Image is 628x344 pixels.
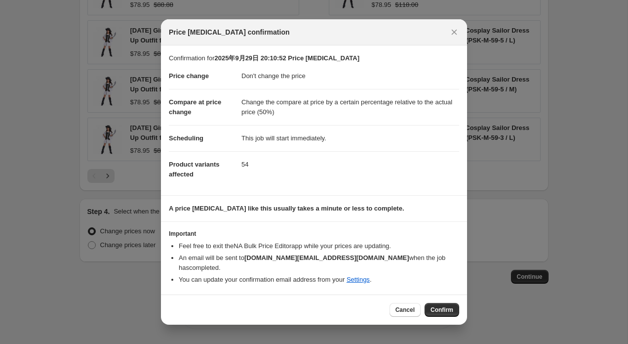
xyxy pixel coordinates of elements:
dd: Change the compare at price by a certain percentage relative to the actual price (50%) [241,89,459,125]
dd: 54 [241,151,459,177]
button: Cancel [390,303,421,317]
li: You can update your confirmation email address from your . [179,275,459,285]
span: Price change [169,72,209,80]
span: Confirm [431,306,453,314]
b: A price [MEDICAL_DATA] like this usually takes a minute or less to complete. [169,205,404,212]
li: Feel free to exit the NA Bulk Price Editor app while your prices are updating. [179,241,459,251]
span: Cancel [395,306,415,314]
button: Confirm [425,303,459,317]
li: An email will be sent to when the job has completed . [179,253,459,273]
dd: Don't change the price [241,63,459,89]
span: Scheduling [169,134,203,142]
span: Price [MEDICAL_DATA] confirmation [169,27,290,37]
b: 2025年9月29日 20:10:52 Price [MEDICAL_DATA] [214,54,359,62]
p: Confirmation for [169,53,459,63]
dd: This job will start immediately. [241,125,459,151]
a: Settings [347,276,370,283]
h3: Important [169,230,459,238]
span: Product variants affected [169,161,220,178]
span: Compare at price change [169,98,221,116]
button: Close [447,25,461,39]
b: [DOMAIN_NAME][EMAIL_ADDRESS][DOMAIN_NAME] [244,254,409,261]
